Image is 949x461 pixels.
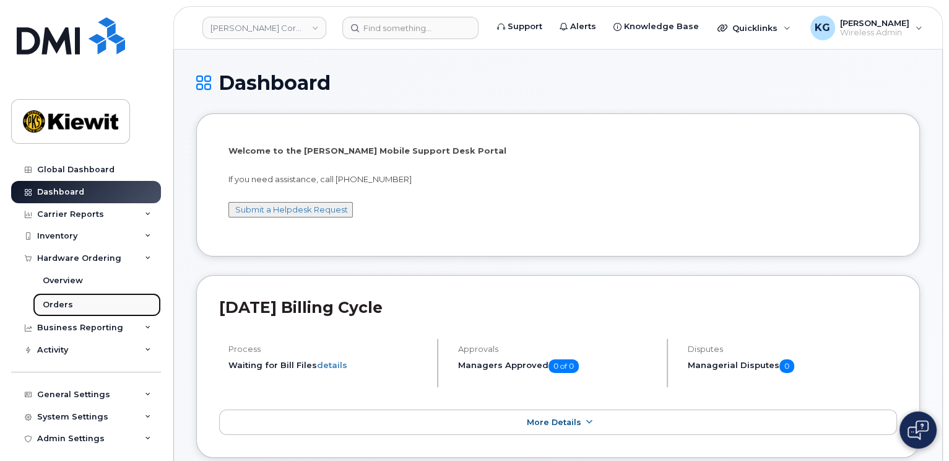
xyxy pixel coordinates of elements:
p: If you need assistance, call [PHONE_NUMBER] [228,173,888,185]
a: details [317,360,347,370]
h5: Managerial Disputes [688,359,897,373]
span: 0 of 0 [548,359,579,373]
h1: Dashboard [196,72,920,94]
h4: Disputes [688,345,897,354]
h4: Approvals [458,345,656,354]
h2: [DATE] Billing Cycle [219,298,897,317]
img: Open chat [908,420,929,440]
h5: Managers Approved [458,359,656,373]
span: More Details [527,418,581,427]
a: Submit a Helpdesk Request [235,204,348,214]
p: Welcome to the [PERSON_NAME] Mobile Support Desk Portal [228,145,888,157]
h4: Process [228,345,427,354]
li: Waiting for Bill Files [228,359,427,371]
span: 0 [779,359,794,373]
button: Submit a Helpdesk Request [228,202,353,217]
